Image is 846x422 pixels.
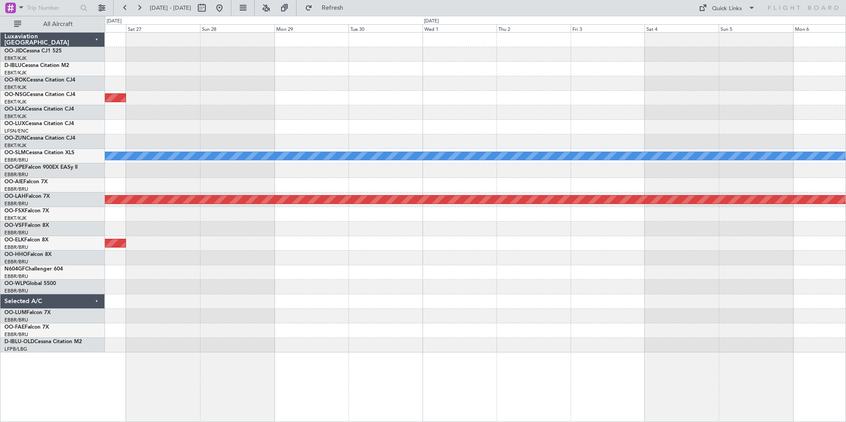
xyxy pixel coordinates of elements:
a: EBBR/BRU [4,186,28,192]
a: OO-AIEFalcon 7X [4,179,48,185]
span: OO-HHO [4,252,27,257]
a: OO-ZUNCessna Citation CJ4 [4,136,75,141]
span: OO-ELK [4,237,24,243]
a: LFSN/ENC [4,128,29,134]
span: OO-AIE [4,179,23,185]
span: OO-FAE [4,325,25,330]
div: Fri 3 [571,24,645,32]
div: Wed 1 [423,24,497,32]
a: LFPB/LBG [4,346,27,352]
a: OO-JIDCessna CJ1 525 [4,48,62,54]
a: EBBR/BRU [4,288,28,294]
span: OO-NSG [4,92,26,97]
span: D-IBLU-OLD [4,339,34,344]
a: D-IBLUCessna Citation M2 [4,63,69,68]
div: [DATE] [107,18,122,25]
a: OO-WLPGlobal 5500 [4,281,56,286]
div: Quick Links [712,4,742,13]
a: OO-FSXFalcon 7X [4,208,49,214]
div: Sat 27 [126,24,200,32]
div: Thu 2 [497,24,571,32]
a: OO-NSGCessna Citation CJ4 [4,92,75,97]
span: OO-ZUN [4,136,26,141]
a: OO-ELKFalcon 8X [4,237,48,243]
div: Mon 29 [275,24,349,32]
span: OO-FSX [4,208,25,214]
span: OO-ROK [4,78,26,83]
a: OO-LXACessna Citation CJ4 [4,107,74,112]
button: Quick Links [694,1,760,15]
a: EBBR/BRU [4,171,28,178]
span: N604GF [4,267,25,272]
a: EBBR/BRU [4,317,28,323]
a: EBKT/KJK [4,215,26,222]
a: EBKT/KJK [4,55,26,62]
a: OO-FAEFalcon 7X [4,325,49,330]
a: EBBR/BRU [4,244,28,251]
div: Tue 30 [349,24,423,32]
div: Sun 28 [200,24,274,32]
span: OO-WLP [4,281,26,286]
button: All Aircraft [10,17,96,31]
span: OO-VSF [4,223,25,228]
span: D-IBLU [4,63,22,68]
a: EBBR/BRU [4,200,28,207]
a: N604GFChallenger 604 [4,267,63,272]
div: [DATE] [424,18,439,25]
a: EBBR/BRU [4,273,28,280]
a: EBKT/KJK [4,142,26,149]
span: [DATE] - [DATE] [150,4,191,12]
button: Refresh [301,1,354,15]
a: EBBR/BRU [4,157,28,163]
a: EBBR/BRU [4,259,28,265]
span: OO-GPE [4,165,25,170]
a: EBKT/KJK [4,99,26,105]
div: Sat 4 [645,24,719,32]
a: OO-ROKCessna Citation CJ4 [4,78,75,83]
a: OO-LUXCessna Citation CJ4 [4,121,74,126]
span: OO-LUX [4,121,25,126]
span: OO-JID [4,48,23,54]
a: OO-LAHFalcon 7X [4,194,50,199]
span: Refresh [314,5,351,11]
span: All Aircraft [23,21,93,27]
span: OO-LXA [4,107,25,112]
a: EBKT/KJK [4,70,26,76]
a: EBBR/BRU [4,230,28,236]
a: OO-LUMFalcon 7X [4,310,51,315]
input: Trip Number [27,1,78,15]
a: EBKT/KJK [4,113,26,120]
a: OO-SLMCessna Citation XLS [4,150,74,155]
a: OO-HHOFalcon 8X [4,252,52,257]
a: OO-VSFFalcon 8X [4,223,49,228]
div: Sun 5 [719,24,793,32]
span: OO-LAH [4,194,26,199]
a: EBKT/KJK [4,84,26,91]
a: EBBR/BRU [4,331,28,338]
span: OO-LUM [4,310,26,315]
a: OO-GPEFalcon 900EX EASy II [4,165,78,170]
a: D-IBLU-OLDCessna Citation M2 [4,339,82,344]
span: OO-SLM [4,150,26,155]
